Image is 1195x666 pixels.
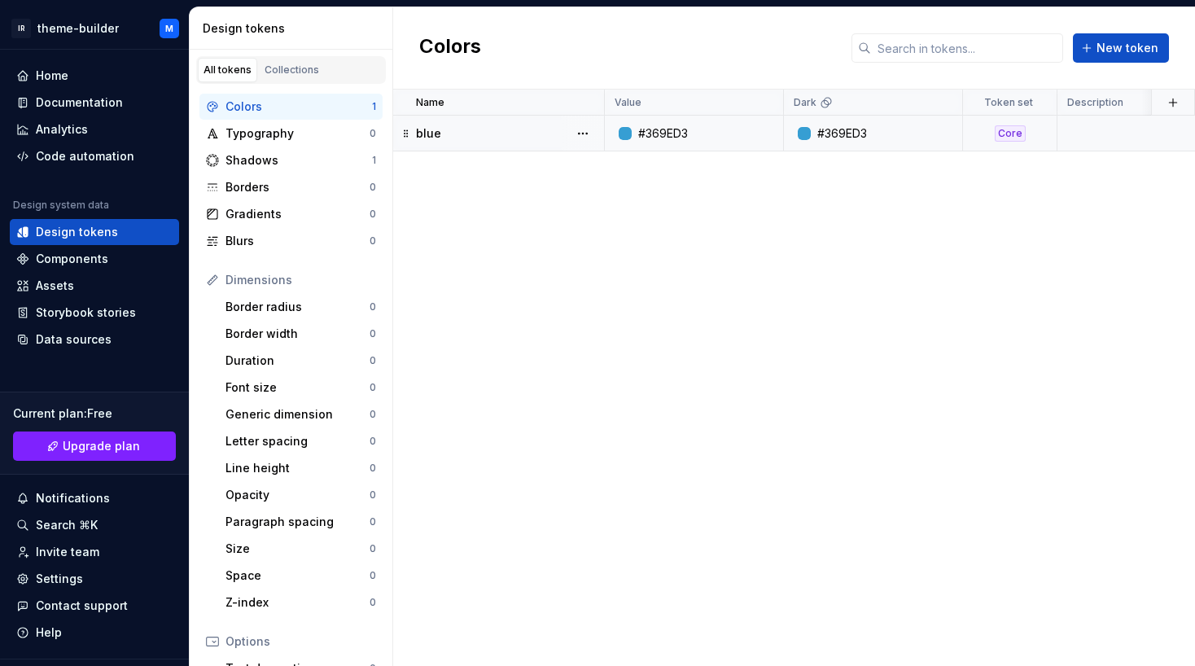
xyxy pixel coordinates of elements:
[370,435,376,448] div: 0
[370,300,376,313] div: 0
[370,569,376,582] div: 0
[370,381,376,394] div: 0
[36,148,134,164] div: Code automation
[225,487,370,503] div: Opacity
[219,375,383,401] a: Font size0
[36,331,112,348] div: Data sources
[199,120,383,147] a: Typography0
[36,490,110,506] div: Notifications
[219,294,383,320] a: Border radius0
[225,514,370,530] div: Paragraph spacing
[1097,40,1158,56] span: New token
[199,94,383,120] a: Colors1
[10,620,179,646] button: Help
[10,300,179,326] a: Storybook stories
[1073,33,1169,63] button: New token
[13,199,109,212] div: Design system data
[225,326,370,342] div: Border width
[372,100,376,113] div: 1
[219,321,383,347] a: Border width0
[225,541,370,557] div: Size
[370,515,376,528] div: 0
[225,152,372,169] div: Shadows
[36,224,118,240] div: Design tokens
[219,536,383,562] a: Size0
[225,272,376,288] div: Dimensions
[10,116,179,142] a: Analytics
[10,63,179,89] a: Home
[36,251,108,267] div: Components
[416,125,441,142] p: blue
[225,633,376,650] div: Options
[36,624,62,641] div: Help
[10,273,179,299] a: Assets
[13,432,176,461] button: Upgrade plan
[13,405,176,422] div: Current plan : Free
[10,512,179,538] button: Search ⌘K
[63,438,140,454] span: Upgrade plan
[10,326,179,353] a: Data sources
[794,96,816,109] p: Dark
[265,64,319,77] div: Collections
[10,90,179,116] a: Documentation
[370,181,376,194] div: 0
[37,20,119,37] div: theme-builder
[370,489,376,502] div: 0
[219,509,383,535] a: Paragraph spacing0
[10,593,179,619] button: Contact support
[370,596,376,609] div: 0
[416,96,444,109] p: Name
[36,121,88,138] div: Analytics
[10,246,179,272] a: Components
[3,11,186,46] button: IRtheme-builderM
[219,348,383,374] a: Duration0
[10,219,179,245] a: Design tokens
[225,460,370,476] div: Line height
[219,482,383,508] a: Opacity0
[225,594,370,611] div: Z-index
[370,127,376,140] div: 0
[419,33,481,63] h2: Colors
[219,401,383,427] a: Generic dimension0
[204,64,252,77] div: All tokens
[225,353,370,369] div: Duration
[225,206,370,222] div: Gradients
[219,428,383,454] a: Letter spacing0
[370,462,376,475] div: 0
[199,201,383,227] a: Gradients0
[984,96,1033,109] p: Token set
[225,406,370,423] div: Generic dimension
[871,33,1063,63] input: Search in tokens...
[225,233,370,249] div: Blurs
[199,228,383,254] a: Blurs0
[370,542,376,555] div: 0
[10,485,179,511] button: Notifications
[225,379,370,396] div: Font size
[225,179,370,195] div: Borders
[36,598,128,614] div: Contact support
[36,544,99,560] div: Invite team
[225,433,370,449] div: Letter spacing
[219,589,383,616] a: Z-index0
[219,563,383,589] a: Space0
[370,208,376,221] div: 0
[370,327,376,340] div: 0
[370,234,376,248] div: 0
[1067,96,1123,109] p: Description
[10,566,179,592] a: Settings
[225,567,370,584] div: Space
[199,147,383,173] a: Shadows1
[370,408,376,421] div: 0
[370,354,376,367] div: 0
[995,125,1026,142] div: Core
[36,94,123,111] div: Documentation
[11,19,31,38] div: IR
[10,143,179,169] a: Code automation
[36,517,98,533] div: Search ⌘K
[638,125,688,142] div: #369ED3
[372,154,376,167] div: 1
[36,305,136,321] div: Storybook stories
[203,20,386,37] div: Design tokens
[10,539,179,565] a: Invite team
[225,125,370,142] div: Typography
